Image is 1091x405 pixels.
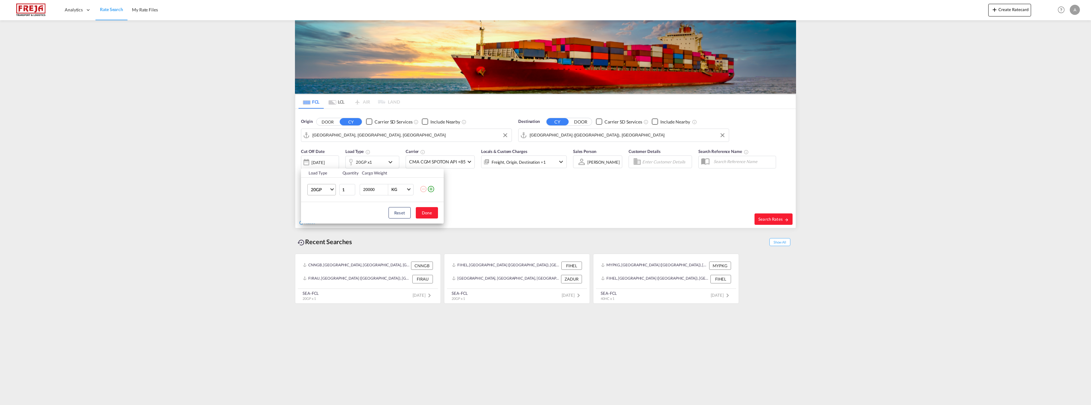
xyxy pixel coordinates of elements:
th: Quantity [339,168,358,178]
span: 20GP [311,187,329,193]
md-icon: icon-minus-circle-outline [420,185,427,193]
button: Reset [389,207,411,218]
div: Cargo Weight [362,170,416,176]
input: Enter Weight [363,184,388,195]
md-select: Choose: 20GP [307,184,336,195]
div: KG [391,187,397,192]
input: Qty [339,184,355,195]
th: Load Type [301,168,339,178]
button: Done [416,207,438,218]
md-icon: icon-plus-circle-outline [427,185,435,193]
